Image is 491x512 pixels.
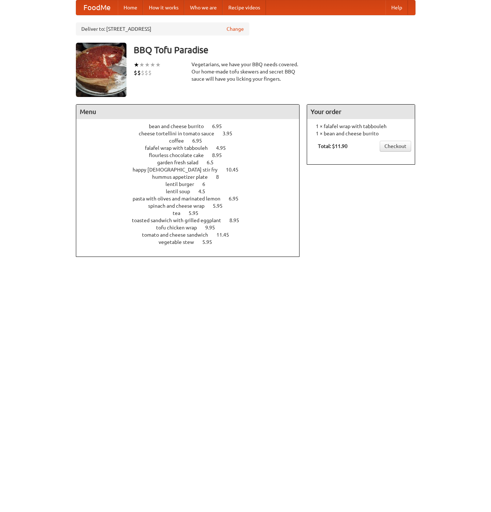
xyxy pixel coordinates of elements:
[169,138,191,144] span: coffee
[148,69,152,77] li: $
[229,217,246,223] span: 8.95
[143,0,184,15] a: How it works
[145,145,239,151] a: falafel wrap with tabbouleh 4.95
[307,105,415,119] h4: Your order
[202,181,212,187] span: 6
[311,123,411,130] li: 1 × falafel wrap with tabbouleh
[133,167,252,173] a: happy [DEMOGRAPHIC_DATA] stir fry 10.45
[139,131,246,136] a: cheese tortellini in tomato sauce 3.95
[134,61,139,69] li: ★
[189,210,206,216] span: 5.95
[139,131,221,136] span: cheese tortellini in tomato sauce
[157,160,227,165] a: garden fresh salad 6.5
[165,181,219,187] a: lentil burger 6
[76,105,300,119] h4: Menu
[134,69,137,77] li: $
[76,22,249,35] div: Deliver to: [STREET_ADDRESS]
[76,43,126,97] img: angular.jpg
[152,174,215,180] span: hummus appetizer plate
[155,61,161,69] li: ★
[223,0,266,15] a: Recipe videos
[173,210,188,216] span: tea
[149,123,211,129] span: bean and cheese burrito
[202,239,219,245] span: 5.95
[205,225,222,230] span: 9.95
[213,203,230,209] span: 5.95
[166,189,197,194] span: lentil soup
[169,138,215,144] a: coffee 6.95
[184,0,223,15] a: Who we are
[152,174,232,180] a: hummus appetizer plate 8
[226,167,246,173] span: 10.45
[380,141,411,152] a: Checkout
[216,145,233,151] span: 4.95
[137,69,141,77] li: $
[165,181,201,187] span: lentil burger
[148,203,236,209] a: spinach and cheese wrap 5.95
[149,123,235,129] a: bean and cheese burrito 6.95
[159,239,201,245] span: vegetable stew
[133,196,252,202] a: pasta with olives and marinated lemon 6.95
[156,225,204,230] span: tofu chicken wrap
[156,225,228,230] a: tofu chicken wrap 9.95
[318,143,348,149] b: Total: $11.90
[311,130,411,137] li: 1 × bean and cheese burrito
[207,160,221,165] span: 6.5
[76,0,118,15] a: FoodMe
[149,152,235,158] a: flourless chocolate cake 8.95
[132,217,228,223] span: toasted sandwich with grilled eggplant
[150,61,155,69] li: ★
[132,217,253,223] a: toasted sandwich with grilled eggplant 8.95
[229,196,246,202] span: 6.95
[198,189,212,194] span: 4.5
[142,232,242,238] a: tomato and cheese sandwich 11.45
[223,131,240,136] span: 3.95
[142,232,215,238] span: tomato and cheese sandwich
[227,25,244,33] a: Change
[212,123,229,129] span: 6.95
[145,145,215,151] span: falafel wrap with tabbouleh
[134,43,415,57] h3: BBQ Tofu Paradise
[145,69,148,77] li: $
[133,167,225,173] span: happy [DEMOGRAPHIC_DATA] stir fry
[141,69,145,77] li: $
[386,0,408,15] a: Help
[173,210,212,216] a: tea 5.95
[216,174,226,180] span: 8
[149,152,211,158] span: flourless chocolate cake
[148,203,212,209] span: spinach and cheese wrap
[212,152,229,158] span: 8.95
[145,61,150,69] li: ★
[159,239,225,245] a: vegetable stew 5.95
[166,189,219,194] a: lentil soup 4.5
[192,138,209,144] span: 6.95
[139,61,145,69] li: ★
[216,232,236,238] span: 11.45
[191,61,300,82] div: Vegetarians, we have your BBQ needs covered. Our home-made tofu skewers and secret BBQ sauce will...
[157,160,206,165] span: garden fresh salad
[118,0,143,15] a: Home
[133,196,228,202] span: pasta with olives and marinated lemon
